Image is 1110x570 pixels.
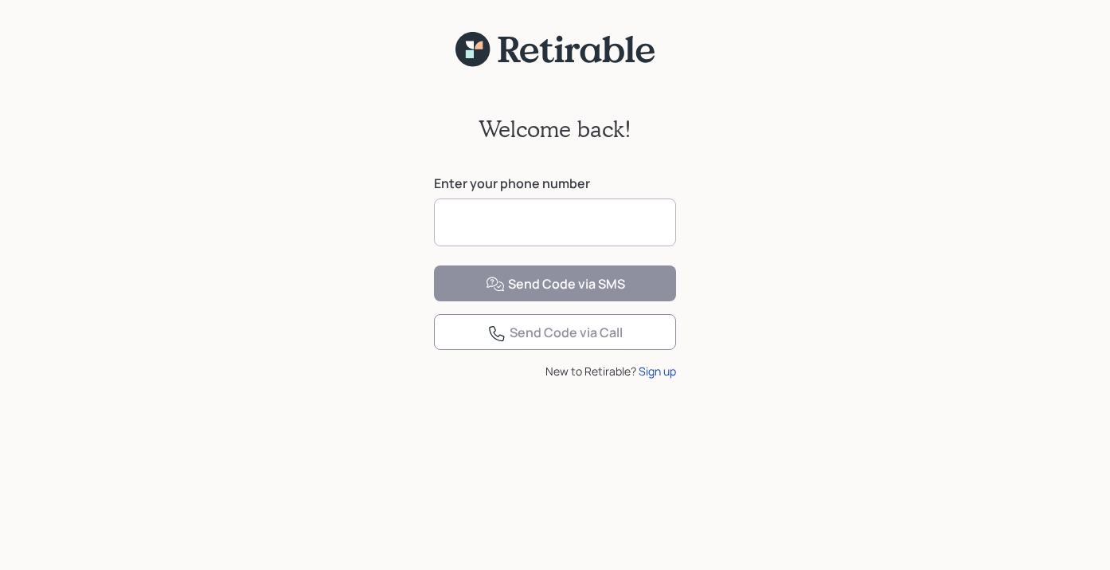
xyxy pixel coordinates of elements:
div: New to Retirable? [434,363,676,379]
div: Send Code via Call [487,324,623,343]
div: Send Code via SMS [486,275,625,294]
button: Send Code via Call [434,314,676,350]
h2: Welcome back! [479,116,631,143]
button: Send Code via SMS [434,265,676,301]
label: Enter your phone number [434,175,676,192]
div: Sign up [639,363,676,379]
